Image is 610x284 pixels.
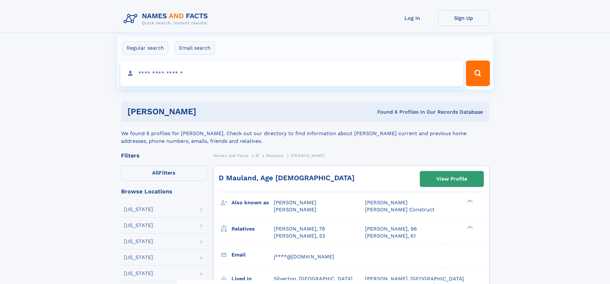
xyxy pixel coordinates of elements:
a: Names and Facts [213,151,248,159]
input: search input [120,61,463,86]
label: Email search [175,41,215,55]
span: [PERSON_NAME] Construct [365,207,435,213]
div: View Profile [436,172,467,186]
a: [PERSON_NAME], 78 [274,225,325,232]
a: [PERSON_NAME], 53 [274,232,325,239]
div: Filters [121,153,207,158]
div: We found 6 profiles for [PERSON_NAME]. Check out our directory to find information about [PERSON_... [121,122,489,145]
a: M [256,151,259,159]
div: Found 6 Profiles In Our Records Database [287,109,483,116]
span: M [256,153,259,158]
span: [PERSON_NAME] [274,207,316,213]
span: [PERSON_NAME] [274,199,316,206]
h3: Relatives [232,223,274,234]
span: All [152,170,159,176]
img: Logo Names and Facts [121,10,213,28]
div: ❯ [466,225,473,229]
div: [US_STATE] [124,223,153,228]
h3: Email [232,249,274,260]
button: Search Button [466,61,490,86]
a: [PERSON_NAME], 96 [365,225,417,232]
a: View Profile [420,171,484,187]
span: [PERSON_NAME], [GEOGRAPHIC_DATA] [365,276,464,282]
h1: [PERSON_NAME] [127,108,287,116]
a: D Mauland, Age [DEMOGRAPHIC_DATA] [219,174,354,182]
span: [PERSON_NAME] [291,153,325,158]
label: Filters [121,166,207,181]
div: [US_STATE] [124,271,153,276]
a: Sign Up [438,10,489,26]
label: Regular search [122,41,168,55]
a: Mauland [266,151,283,159]
h3: Also known as [232,197,274,208]
div: [US_STATE] [124,239,153,244]
a: Log In [387,10,438,26]
span: Mauland [266,153,283,158]
div: [US_STATE] [124,255,153,260]
a: [PERSON_NAME], 61 [365,232,416,239]
span: Silverton, [GEOGRAPHIC_DATA] [274,276,353,282]
div: [US_STATE] [124,207,153,212]
span: [PERSON_NAME] [365,199,408,206]
div: Browse Locations [121,189,207,194]
div: ❯ [466,199,473,203]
